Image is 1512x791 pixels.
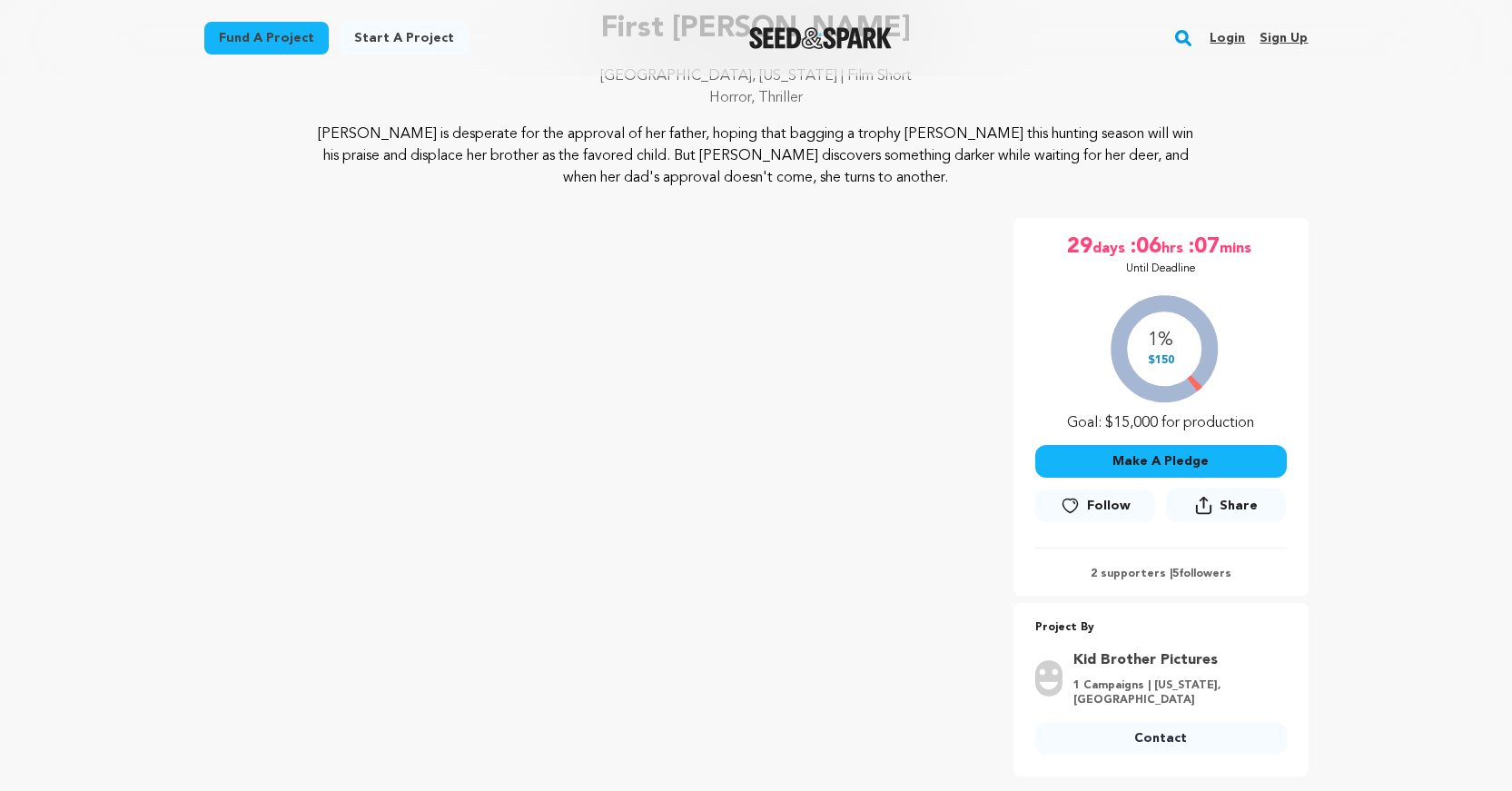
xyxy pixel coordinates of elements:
span: :06 [1129,232,1161,262]
span: hrs [1161,232,1187,262]
a: Contact [1035,722,1287,755]
button: Share [1166,489,1286,522]
span: Share [1166,489,1286,529]
img: Seed&Spark Logo Dark Mode [749,27,892,49]
a: Start a project [340,22,469,54]
span: 5 [1172,569,1179,579]
span: Share [1220,497,1258,515]
a: Goto Kid Brother Pictures profile [1073,649,1276,671]
button: Make A Pledge [1035,445,1287,478]
a: Fund a project [204,22,329,54]
a: Follow [1035,489,1155,522]
span: 29 [1067,232,1092,262]
a: Seed&Spark Homepage [749,27,892,49]
img: user.png [1035,660,1062,697]
p: Until Deadline [1126,262,1196,276]
span: :07 [1187,232,1220,262]
span: days [1092,232,1129,262]
p: [PERSON_NAME] is desperate for the approval of her father, hoping that bagging a trophy [PERSON_N... [314,124,1198,189]
p: Project By [1035,618,1287,638]
span: Follow [1087,497,1131,515]
span: mins [1220,232,1255,262]
p: Horror, Thriller [204,87,1309,109]
a: Sign up [1260,24,1308,53]
p: [GEOGRAPHIC_DATA], [US_STATE] | Film Short [204,65,1309,87]
a: Login [1210,24,1245,53]
p: 2 supporters | followers [1035,567,1287,581]
p: 1 Campaigns | [US_STATE], [GEOGRAPHIC_DATA] [1073,678,1276,707]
